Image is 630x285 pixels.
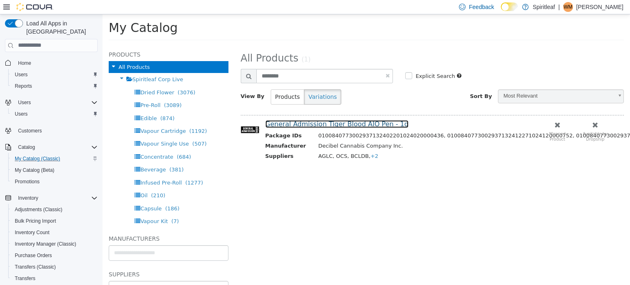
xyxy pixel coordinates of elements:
[6,219,126,229] h5: Manufacturers
[11,205,66,214] a: Adjustments (Classic)
[38,88,58,94] span: Pre-Roll
[396,75,510,88] span: Most Relevant
[15,229,50,236] span: Inventory Count
[11,251,98,260] span: Purchase Orders
[18,195,38,201] span: Inventory
[15,58,34,68] a: Home
[11,239,80,249] a: Inventory Manager (Classic)
[268,139,276,145] span: +2
[8,227,101,238] button: Inventory Count
[558,2,560,12] p: |
[11,274,39,283] a: Transfers
[8,215,101,227] button: Bulk Pricing Import
[38,152,63,158] span: Beverage
[15,125,98,136] span: Customers
[6,255,126,265] h5: Suppliers
[15,218,56,224] span: Bulk Pricing Import
[38,139,71,146] span: Concentrate
[18,144,35,150] span: Catalog
[38,75,71,81] span: Dried Flower
[501,2,518,11] input: Dark Mode
[11,109,31,119] a: Users
[15,193,98,203] span: Inventory
[15,98,34,107] button: Users
[8,164,101,176] button: My Catalog (Beta)
[2,57,101,69] button: Home
[18,128,42,134] span: Customers
[11,228,98,237] span: Inventory Count
[38,178,45,184] span: Oil
[6,6,75,21] span: My Catalog
[38,101,54,107] span: Edible
[469,3,494,11] span: Feedback
[311,58,352,66] label: Explicit Search
[138,106,157,125] img: 150
[90,126,104,132] span: (507)
[2,97,101,108] button: Users
[15,193,41,203] button: Inventory
[11,165,58,175] a: My Catalog (Beta)
[15,264,56,270] span: Transfers (Classic)
[563,2,573,12] div: Wanda M
[8,153,101,164] button: My Catalog (Classic)
[2,141,101,153] button: Catalog
[16,3,53,11] img: Cova
[11,81,98,91] span: Reports
[8,261,101,273] button: Transfers (Classic)
[480,117,505,127] small: Available by Dropship
[533,2,555,12] p: Spiritleaf
[11,239,98,249] span: Inventory Manager (Classic)
[2,192,101,204] button: Inventory
[199,41,208,49] small: (1)
[138,38,196,50] span: All Products
[48,178,63,184] span: (210)
[67,152,81,158] span: (381)
[11,177,43,187] a: Promotions
[62,88,79,94] span: (3089)
[11,109,98,119] span: Users
[15,142,38,152] button: Catalog
[168,75,202,90] button: Products
[11,177,98,187] span: Promotions
[11,262,59,272] a: Transfers (Classic)
[367,79,390,85] span: Sort By
[11,205,98,214] span: Adjustments (Classic)
[15,83,32,89] span: Reports
[210,128,618,138] td: Decibel Cannabis Company Inc.
[8,176,101,187] button: Promotions
[11,154,98,164] span: My Catalog (Classic)
[15,155,60,162] span: My Catalog (Classic)
[15,167,55,173] span: My Catalog (Beta)
[16,50,47,56] span: All Products
[395,75,521,89] a: Most Relevant
[163,128,210,138] th: Manufacturer
[8,204,101,215] button: Adjustments (Classic)
[138,79,162,85] span: View By
[38,191,59,197] span: Capsule
[163,106,306,114] a: General Admission Tiger Blood AIO Pen - 1g
[15,98,98,107] span: Users
[11,70,31,80] a: Users
[8,80,101,92] button: Reports
[58,101,72,107] span: (874)
[63,191,77,197] span: (186)
[11,81,35,91] a: Reports
[163,117,210,128] th: Package IDs
[201,75,239,90] button: Variations
[15,241,76,247] span: Inventory Manager (Classic)
[8,108,101,120] button: Users
[15,142,98,152] span: Catalog
[8,273,101,284] button: Transfers
[11,216,98,226] span: Bulk Pricing Import
[163,138,210,148] th: Suppliers
[38,114,83,120] span: Vapour Cartridge
[6,35,126,45] h5: Products
[11,70,98,80] span: Users
[11,274,98,283] span: Transfers
[18,99,31,106] span: Users
[447,117,463,127] small: Mapped Product
[11,154,64,164] a: My Catalog (Classic)
[15,275,35,282] span: Transfers
[216,118,612,124] span: 0100840773002937132402201024020000436, 0100840773002937132412271024120000752, 0100840773002937132...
